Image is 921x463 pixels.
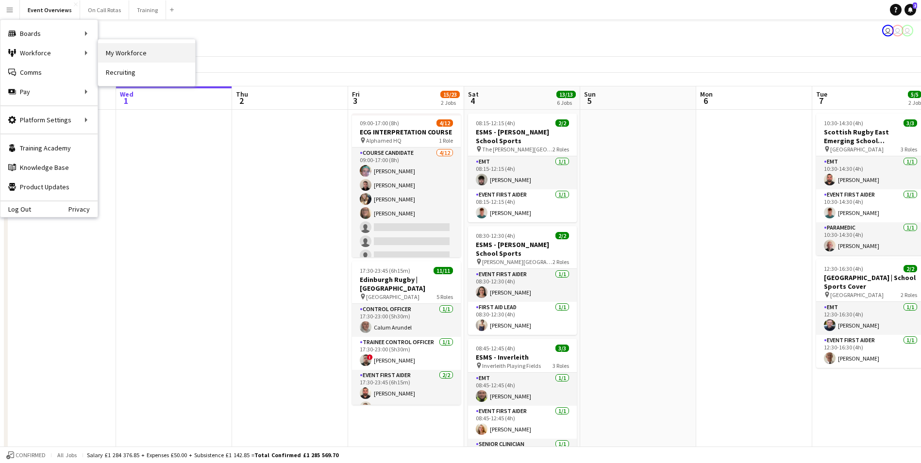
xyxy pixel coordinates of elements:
h3: ESMS - Inverleith [468,353,577,362]
span: 3 Roles [901,146,917,153]
span: Wed [120,90,134,99]
span: 08:30-12:30 (4h) [476,232,515,239]
app-card-role: EMT1/108:15-12:15 (4h)[PERSON_NAME] [468,156,577,189]
app-card-role: Event First Aider1/108:30-12:30 (4h)[PERSON_NAME] [468,269,577,302]
app-job-card: 17:30-23:45 (6h15m)11/11Edinburgh Rugby | [GEOGRAPHIC_DATA] [GEOGRAPHIC_DATA]5 RolesControl Offic... [352,261,461,405]
span: 11/11 [434,267,453,274]
h3: Edinburgh Rugby | [GEOGRAPHIC_DATA] [352,275,461,293]
a: Knowledge Base [0,158,98,177]
span: 2/2 [555,232,569,239]
span: 13/13 [556,91,576,98]
button: Event Overviews [20,0,80,19]
app-card-role: Control Officer1/117:30-23:00 (5h30m)Calum Arundel [352,304,461,337]
span: Fri [352,90,360,99]
span: All jobs [55,451,79,459]
app-card-role: EMT1/108:45-12:45 (4h)[PERSON_NAME] [468,373,577,406]
app-card-role: Trainee Control Officer1/117:30-23:00 (5h30m)![PERSON_NAME] [352,337,461,370]
span: 2/2 [904,265,917,272]
a: 2 [904,4,916,16]
app-job-card: 08:30-12:30 (4h)2/2ESMS - [PERSON_NAME] School Sports [PERSON_NAME][GEOGRAPHIC_DATA]2 RolesEvent ... [468,226,577,335]
span: 2 Roles [901,291,917,298]
span: 2 Roles [553,146,569,153]
span: 4 [467,95,479,106]
span: The [PERSON_NAME][GEOGRAPHIC_DATA] [482,146,553,153]
a: Log Out [0,205,31,213]
app-user-avatar: Operations Team [892,25,904,36]
span: 2 Roles [553,258,569,265]
span: 10:30-14:30 (4h) [824,119,863,127]
a: Recruiting [98,63,195,82]
button: Training [129,0,166,19]
a: Product Updates [0,177,98,197]
span: 08:15-12:15 (4h) [476,119,515,127]
app-card-role: Course Candidate4/1209:00-17:00 (8h)[PERSON_NAME][PERSON_NAME][PERSON_NAME][PERSON_NAME] [352,148,461,335]
span: 15/23 [440,91,460,98]
span: Alphamed HQ [366,137,402,144]
span: 5 Roles [436,293,453,300]
app-card-role: First Aid Lead1/108:30-12:30 (4h)[PERSON_NAME] [468,302,577,335]
div: Platform Settings [0,110,98,130]
span: 08:45-12:45 (4h) [476,345,515,352]
span: 1 [118,95,134,106]
span: ! [367,354,373,360]
span: Confirmed [16,452,46,459]
span: [PERSON_NAME][GEOGRAPHIC_DATA] [482,258,553,265]
a: My Workforce [98,43,195,63]
span: 17:30-23:45 (6h15m) [360,267,410,274]
div: Workforce [0,43,98,63]
span: 2 [913,2,917,9]
span: [GEOGRAPHIC_DATA] [366,293,419,300]
div: Salary £1 284 376.85 + Expenses £50.00 + Subsistence £1 142.85 = [87,451,338,459]
span: [GEOGRAPHIC_DATA] [830,146,884,153]
span: 3 Roles [553,362,569,369]
app-card-role: Event First Aider1/108:45-12:45 (4h)[PERSON_NAME] [468,406,577,439]
h3: ESMS - [PERSON_NAME] School Sports [468,240,577,258]
span: 12:30-16:30 (4h) [824,265,863,272]
span: 3/3 [555,345,569,352]
span: Sun [584,90,596,99]
span: 3 [351,95,360,106]
app-job-card: 08:15-12:15 (4h)2/2ESMS - [PERSON_NAME] School Sports The [PERSON_NAME][GEOGRAPHIC_DATA]2 RolesEM... [468,114,577,222]
div: Boards [0,24,98,43]
span: 2 [234,95,248,106]
a: Training Academy [0,138,98,158]
div: 6 Jobs [557,99,575,106]
span: 6 [699,95,713,106]
span: Mon [700,90,713,99]
span: Thu [236,90,248,99]
app-user-avatar: Operations Team [882,25,894,36]
button: Confirmed [5,450,47,461]
h3: ESMS - [PERSON_NAME] School Sports [468,128,577,145]
span: Sat [468,90,479,99]
app-card-role: Event First Aider2/217:30-23:45 (6h15m)[PERSON_NAME][PERSON_NAME] [352,370,461,417]
app-job-card: 09:00-17:00 (8h)4/12ECG INTERPRETATION COURSE Alphamed HQ1 RoleCourse Candidate4/1209:00-17:00 (8... [352,114,461,257]
span: Tue [816,90,827,99]
span: Inverleith Playing Fields [482,362,541,369]
a: Comms [0,63,98,82]
button: On Call Rotas [80,0,129,19]
app-card-role: Event First Aider1/108:15-12:15 (4h)[PERSON_NAME] [468,189,577,222]
div: Pay [0,82,98,101]
h3: ECG INTERPRETATION COURSE [352,128,461,136]
span: 4/12 [436,119,453,127]
span: Total Confirmed £1 285 569.70 [254,451,338,459]
span: [GEOGRAPHIC_DATA] [830,291,884,298]
span: 7 [815,95,827,106]
span: 5 [583,95,596,106]
span: 2/2 [555,119,569,127]
a: Privacy [68,205,98,213]
app-user-avatar: Operations Team [902,25,913,36]
span: 3/3 [904,119,917,127]
span: 09:00-17:00 (8h) [360,119,399,127]
span: 1 Role [439,137,453,144]
div: 2 Jobs [441,99,459,106]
